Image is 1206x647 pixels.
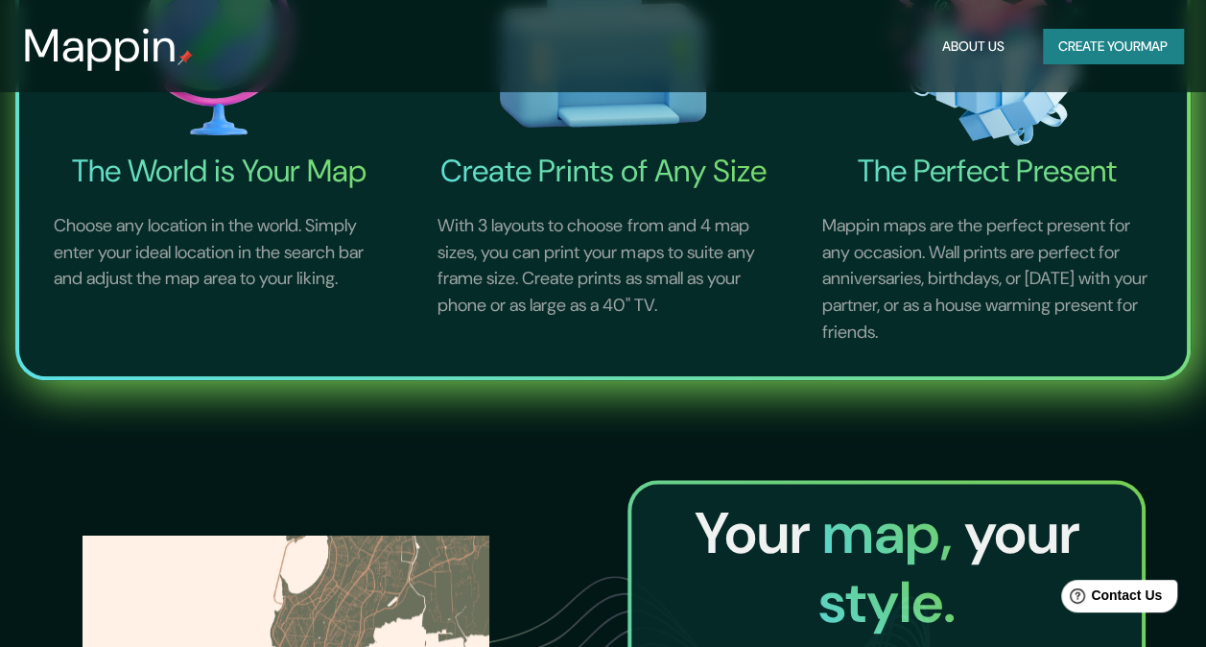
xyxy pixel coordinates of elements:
button: Create yourmap [1043,29,1183,64]
button: About Us [934,29,1012,64]
img: mappin-pin [177,50,193,65]
span: map, [822,495,964,571]
h4: The Perfect Present [799,152,1175,190]
h4: The World is Your Map [31,152,407,190]
p: Choose any location in the world. Simply enter your ideal location in the search bar and adjust t... [31,190,407,316]
p: With 3 layouts to choose from and 4 map sizes, you can print your maps to suite any frame size. C... [414,190,791,342]
iframe: Help widget launcher [1035,572,1185,626]
h4: Create Prints of Any Size [414,152,791,190]
p: Mappin maps are the perfect present for any occasion. Wall prints are perfect for anniversaries, ... [799,190,1175,369]
h3: Mappin [23,19,177,73]
span: style. [818,564,956,640]
h2: Your your [647,499,1126,637]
